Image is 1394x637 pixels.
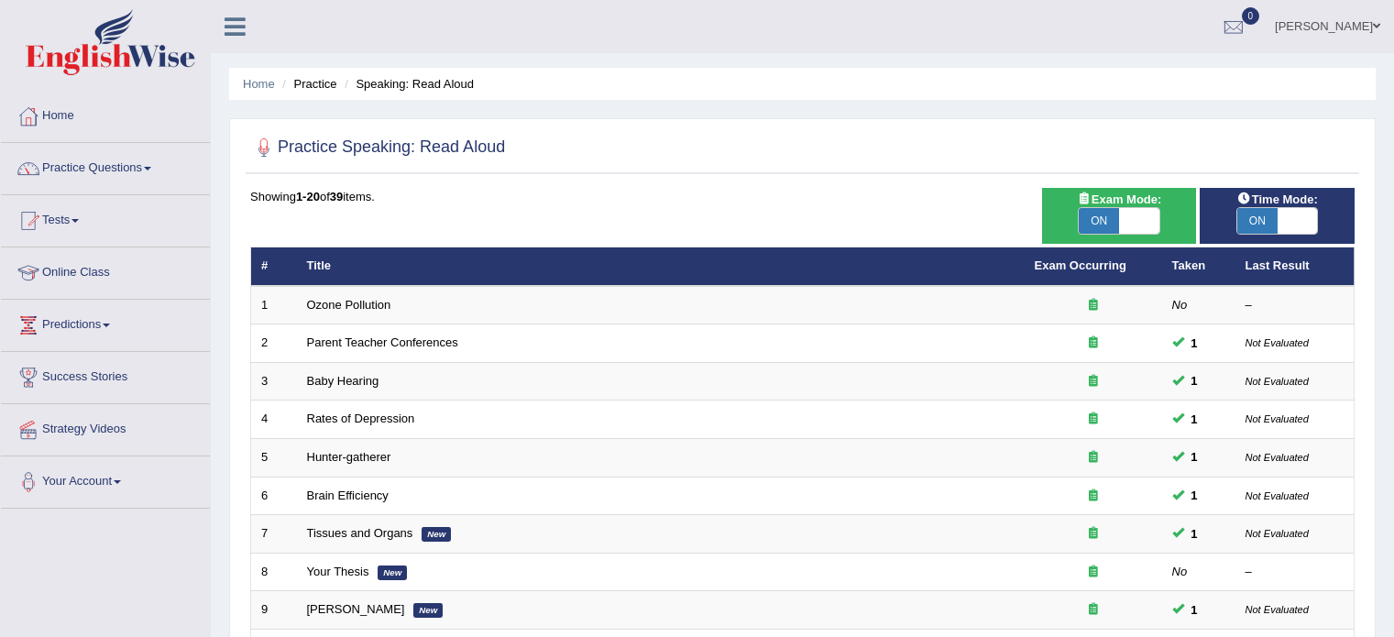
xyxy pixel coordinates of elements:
[378,566,407,580] em: New
[1,91,210,137] a: Home
[340,75,474,93] li: Speaking: Read Aloud
[1035,335,1152,352] div: Exam occurring question
[251,247,297,286] th: #
[1246,564,1345,581] div: –
[1184,447,1205,467] span: You can still take this question
[1070,190,1169,209] span: Exam Mode:
[1246,376,1309,387] small: Not Evaluated
[307,450,391,464] a: Hunter-gatherer
[422,527,451,542] em: New
[278,75,336,93] li: Practice
[1035,525,1152,543] div: Exam occurring question
[251,286,297,324] td: 1
[307,374,379,388] a: Baby Hearing
[251,439,297,478] td: 5
[1184,486,1205,505] span: You can still take this question
[1184,371,1205,390] span: You can still take this question
[1035,449,1152,467] div: Exam occurring question
[1,300,210,346] a: Predictions
[250,188,1355,205] div: Showing of items.
[307,298,391,312] a: Ozone Pollution
[1162,247,1235,286] th: Taken
[1042,188,1197,244] div: Show exams occurring in exams
[1035,411,1152,428] div: Exam occurring question
[251,515,297,554] td: 7
[1172,298,1188,312] em: No
[1246,490,1309,501] small: Not Evaluated
[1237,208,1278,234] span: ON
[307,489,389,502] a: Brain Efficiency
[1079,208,1119,234] span: ON
[1172,565,1188,578] em: No
[1230,190,1325,209] span: Time Mode:
[1,456,210,502] a: Your Account
[251,401,297,439] td: 4
[243,77,275,91] a: Home
[1,195,210,241] a: Tests
[1246,297,1345,314] div: –
[1246,413,1309,424] small: Not Evaluated
[251,553,297,591] td: 8
[251,591,297,630] td: 9
[1035,373,1152,390] div: Exam occurring question
[1242,7,1260,25] span: 0
[1035,564,1152,581] div: Exam occurring question
[1246,528,1309,539] small: Not Evaluated
[413,603,443,618] em: New
[1,352,210,398] a: Success Stories
[1035,258,1126,272] a: Exam Occurring
[1035,601,1152,619] div: Exam occurring question
[251,324,297,363] td: 2
[1184,334,1205,353] span: You can still take this question
[1035,297,1152,314] div: Exam occurring question
[1184,600,1205,620] span: You can still take this question
[251,477,297,515] td: 6
[1246,452,1309,463] small: Not Evaluated
[307,602,405,616] a: [PERSON_NAME]
[307,565,369,578] a: Your Thesis
[1184,410,1205,429] span: You can still take this question
[1035,488,1152,505] div: Exam occurring question
[1235,247,1355,286] th: Last Result
[1,404,210,450] a: Strategy Videos
[1246,604,1309,615] small: Not Evaluated
[1,143,210,189] a: Practice Questions
[307,335,458,349] a: Parent Teacher Conferences
[330,190,343,203] b: 39
[307,526,413,540] a: Tissues and Organs
[1184,524,1205,544] span: You can still take this question
[251,362,297,401] td: 3
[296,190,320,203] b: 1-20
[1246,337,1309,348] small: Not Evaluated
[297,247,1025,286] th: Title
[250,134,505,161] h2: Practice Speaking: Read Aloud
[307,412,415,425] a: Rates of Depression
[1,247,210,293] a: Online Class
